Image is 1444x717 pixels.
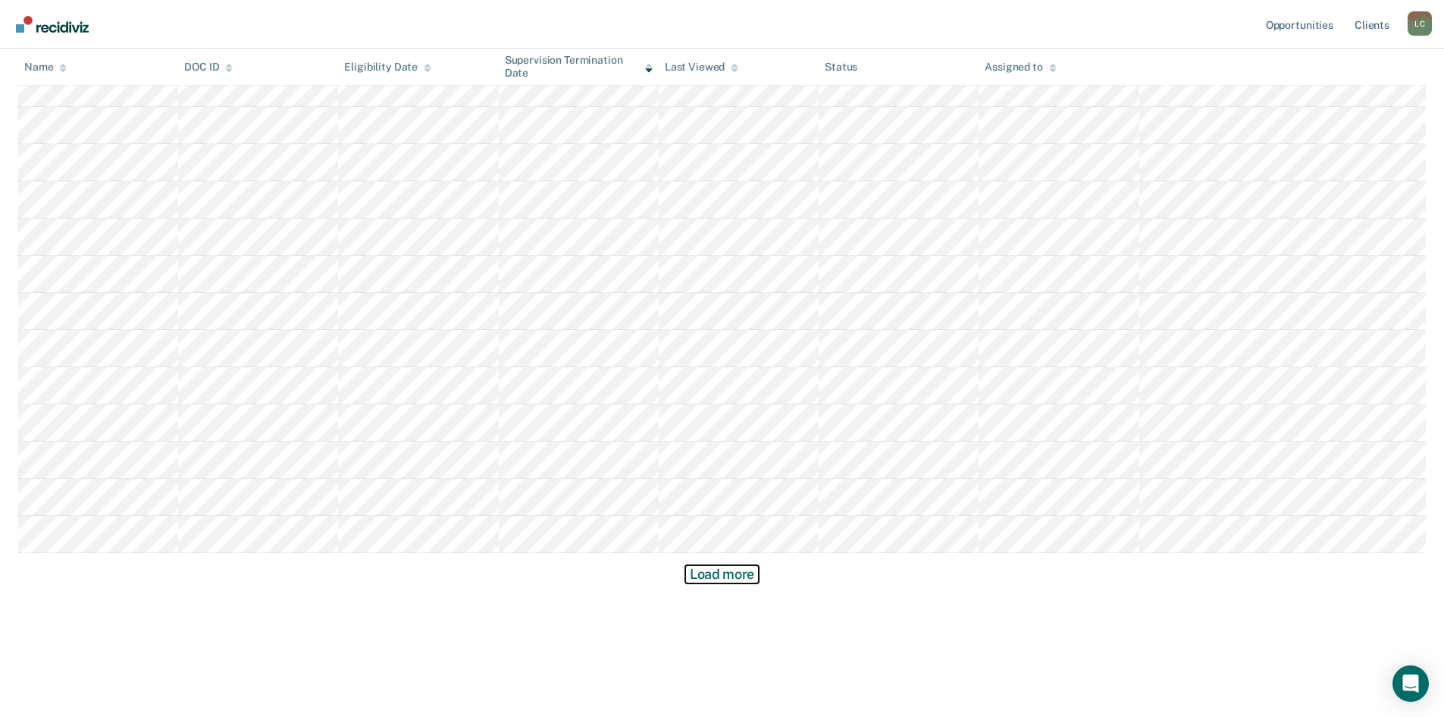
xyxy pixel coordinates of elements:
div: Eligibility Date [344,61,431,74]
div: Status [825,61,857,74]
button: Load more [685,565,759,583]
div: L C [1408,11,1432,36]
div: Open Intercom Messenger [1392,665,1429,702]
button: Profile dropdown button [1408,11,1432,36]
div: Supervision Termination Date [505,54,653,80]
div: Name [24,61,67,74]
img: Recidiviz [16,16,89,33]
div: Assigned to [985,61,1056,74]
div: DOC ID [184,61,233,74]
div: Last Viewed [665,61,738,74]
